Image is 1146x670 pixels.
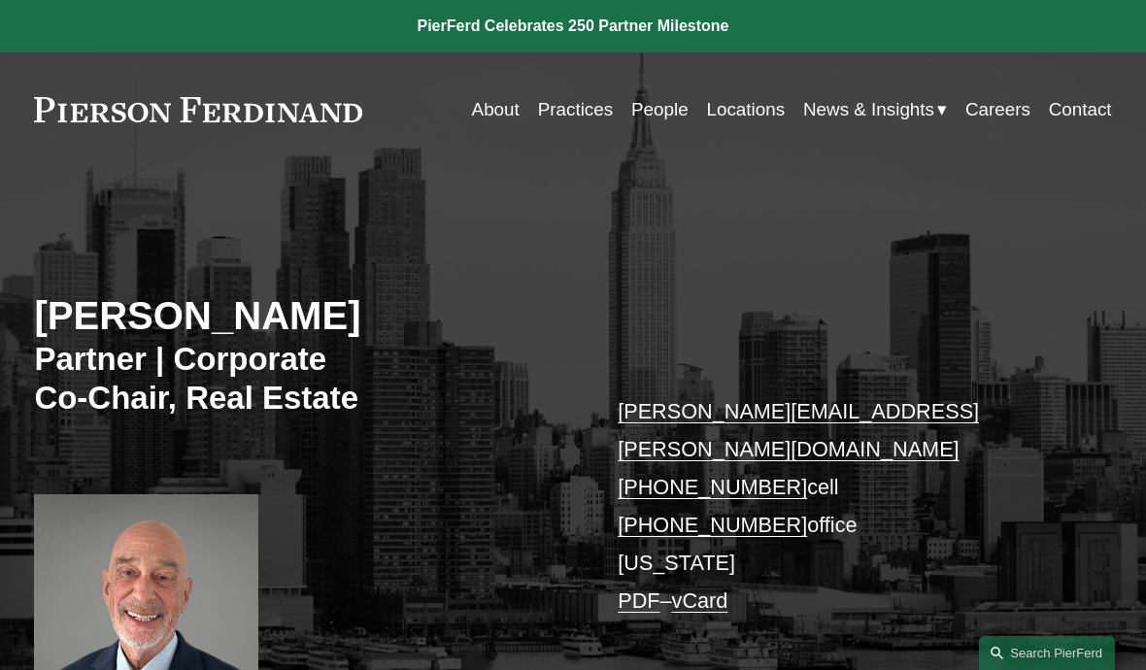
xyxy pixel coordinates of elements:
[965,91,1030,128] a: Careers
[618,399,979,461] a: [PERSON_NAME][EMAIL_ADDRESS][PERSON_NAME][DOMAIN_NAME]
[618,588,659,613] a: PDF
[707,91,786,128] a: Locations
[979,636,1115,670] a: Search this site
[618,513,807,537] a: [PHONE_NUMBER]
[803,91,947,128] a: folder dropdown
[803,93,934,126] span: News & Insights
[618,475,807,499] a: [PHONE_NUMBER]
[1049,91,1112,128] a: Contact
[631,91,689,128] a: People
[538,91,613,128] a: Practices
[672,588,728,613] a: vCard
[618,392,1066,620] p: cell office [US_STATE] –
[34,292,573,340] h2: [PERSON_NAME]
[34,340,573,419] h3: Partner | Corporate Co-Chair, Real Estate
[472,91,520,128] a: About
